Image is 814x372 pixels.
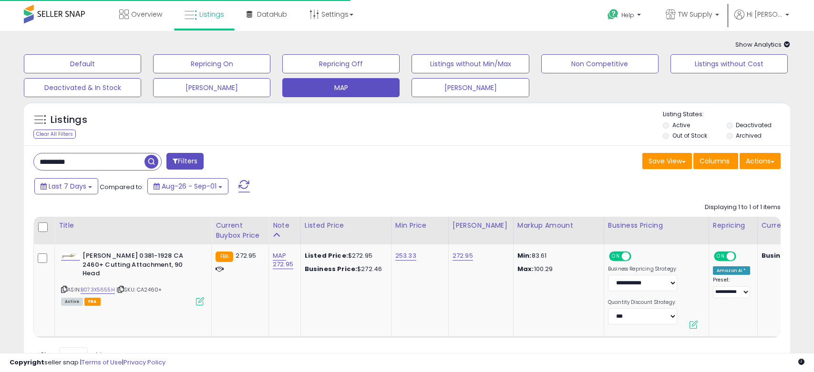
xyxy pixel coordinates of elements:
[41,350,109,359] span: Show: entries
[61,251,204,304] div: ASIN:
[736,121,772,129] label: Deactivated
[305,221,387,231] div: Listed Price
[61,252,80,259] img: 212AZiJaRJL._SL40_.jpg
[630,252,645,261] span: OFF
[608,266,677,272] label: Business Repricing Strategy:
[517,265,597,273] p: 100.29
[608,299,677,306] label: Quantity Discount Strategy:
[735,40,790,49] span: Show Analytics
[608,221,705,231] div: Business Pricing
[24,54,141,73] button: Default
[517,221,600,231] div: Markup Amount
[672,131,707,140] label: Out of Stock
[747,10,783,19] span: Hi [PERSON_NAME]
[282,54,400,73] button: Repricing Off
[305,264,357,273] b: Business Price:
[453,251,473,261] a: 272.95
[693,153,738,169] button: Columns
[236,251,256,260] span: 272.95
[131,10,162,19] span: Overview
[735,252,750,261] span: OFF
[216,221,265,241] div: Current Buybox Price
[24,78,141,97] button: Deactivated & In Stock
[162,181,216,191] span: Aug-26 - Sep-01
[672,121,690,129] label: Active
[395,221,444,231] div: Min Price
[453,221,509,231] div: [PERSON_NAME]
[216,251,233,262] small: FBA
[10,358,165,367] div: seller snap | |
[305,251,384,260] div: $272.95
[124,358,165,367] a: Privacy Policy
[517,251,597,260] p: 83.61
[51,113,87,127] h5: Listings
[33,130,76,139] div: Clear All Filters
[412,54,529,73] button: Listings without Min/Max
[153,78,270,97] button: [PERSON_NAME]
[153,54,270,73] button: Repricing On
[59,221,207,231] div: Title
[740,153,781,169] button: Actions
[305,251,348,260] b: Listed Price:
[82,251,198,281] b: [PERSON_NAME] 0381-1928 CA 2460+ Cutting Attachment, 90 Head
[61,298,83,306] span: All listings currently available for purchase on Amazon
[621,11,634,19] span: Help
[713,221,753,231] div: Repricing
[713,277,750,298] div: Preset:
[663,110,790,119] p: Listing States:
[147,178,228,194] button: Aug-26 - Sep-01
[517,264,534,273] strong: Max:
[84,298,101,306] span: FBA
[736,131,762,140] label: Archived
[10,358,44,367] strong: Copyright
[100,182,144,191] span: Compared to:
[670,54,788,73] button: Listings without Cost
[762,251,814,260] b: Business Price:
[49,181,86,191] span: Last 7 Days
[705,203,781,212] div: Displaying 1 to 1 of 1 items
[82,358,122,367] a: Terms of Use
[34,178,98,194] button: Last 7 Days
[713,266,750,275] div: Amazon AI *
[607,9,619,20] i: Get Help
[412,78,529,97] button: [PERSON_NAME]
[282,78,400,97] button: MAP
[642,153,692,169] button: Save View
[395,251,416,261] a: 253.33
[678,10,712,19] span: TW Supply
[734,10,789,31] a: Hi [PERSON_NAME]
[517,251,532,260] strong: Min:
[166,153,204,170] button: Filters
[715,252,727,261] span: ON
[610,252,622,261] span: ON
[273,221,297,231] div: Note
[305,265,384,273] div: $272.46
[273,251,293,269] a: MAP 272.95
[257,10,287,19] span: DataHub
[700,156,730,166] span: Columns
[116,286,162,293] span: | SKU: CA2460+
[199,10,224,19] span: Listings
[81,286,115,294] a: B073X5655H
[541,54,659,73] button: Non Competitive
[600,1,650,31] a: Help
